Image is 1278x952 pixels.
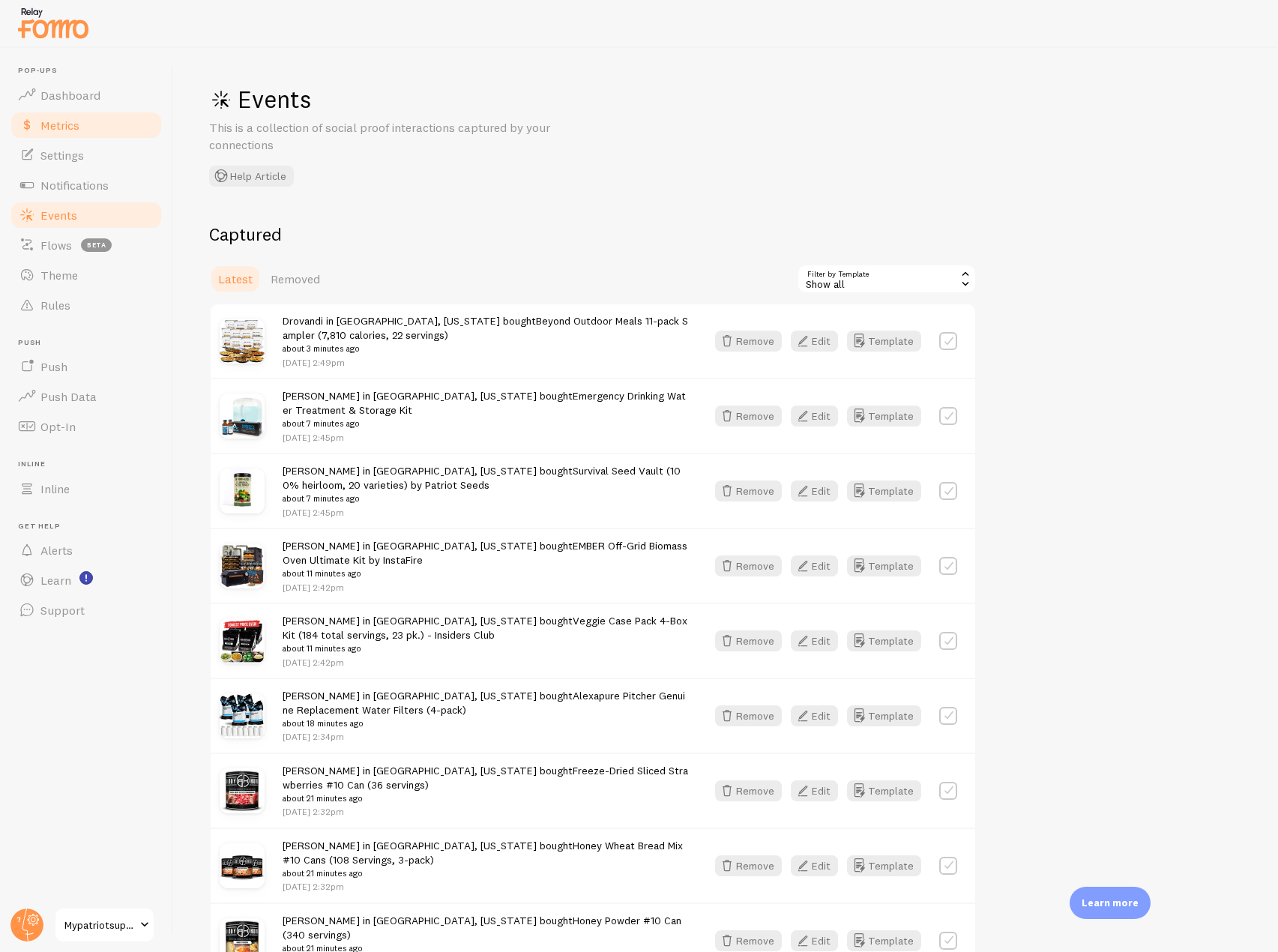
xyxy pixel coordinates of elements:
img: fomo-relay-logo-orange.svg [16,4,91,42]
a: Theme [9,260,163,290]
p: This is a collection of social proof interactions captured by your connections [209,119,569,154]
p: [DATE] 2:42pm [283,656,688,669]
p: [DATE] 2:49pm [283,356,688,369]
button: Template [847,705,921,726]
a: Opt-In [9,412,163,442]
span: Alerts [40,543,73,558]
span: Theme [40,268,78,283]
a: Edit [791,406,847,427]
span: Learn [40,573,71,588]
small: about 18 minutes ago [283,717,688,730]
a: Emergency Drinking Water Treatment & Storage Kit [283,389,686,417]
img: 10-CAN-Honey-Wheat-Bread-3pk_6e289207-b699-4b0f-82bd-da7777e79db7_small.jpg [220,843,265,888]
span: Settings [40,148,84,163]
a: Edit [791,705,847,726]
a: EMBER Off-Grid Biomass Oven Ultimate Kit by InstaFire [283,539,687,567]
a: Mypatriotsupply [54,907,155,943]
div: Learn more [1070,887,1151,919]
span: Mypatriotsupply [64,916,136,934]
img: veggie_main_small.png [220,618,265,663]
button: Remove [715,930,782,951]
small: about 21 minutes ago [283,792,688,805]
span: Support [40,603,85,618]
span: [PERSON_NAME] in [GEOGRAPHIC_DATA], [US_STATE] bought [283,764,688,806]
button: Template [847,480,921,501]
a: Edit [791,630,847,651]
small: about 21 minutes ago [283,867,688,880]
span: [PERSON_NAME] in [GEOGRAPHIC_DATA], [US_STATE] bought [283,464,688,506]
small: about 11 minutes ago [283,642,688,655]
span: Inline [40,481,70,496]
span: [PERSON_NAME] in [GEOGRAPHIC_DATA], [US_STATE] bought [283,614,688,656]
button: Edit [791,630,838,651]
img: Replacement-Filter-4-Pack_small.jpg [220,693,265,738]
span: Push [40,359,67,374]
a: Survival Seed Vault (100% heirloom, 20 varieties) by Patriot Seeds [283,464,681,492]
a: Inline [9,474,163,504]
a: Veggie Case Pack 4-Box Kit (184 total servings, 23 pk.) - Insiders Club [283,614,687,642]
span: Rules [40,298,70,313]
span: [PERSON_NAME] in [GEOGRAPHIC_DATA], [US_STATE] bought [283,389,688,431]
h1: Events [209,84,659,115]
a: Metrics [9,110,163,140]
p: [DATE] 2:42pm [283,581,688,594]
a: Push Data [9,382,163,412]
a: Edit [791,555,847,576]
span: Flows [40,238,72,253]
span: Dashboard [40,88,100,103]
button: Template [847,630,921,651]
a: Learn [9,565,163,595]
small: about 7 minutes ago [283,417,688,430]
button: Edit [791,855,838,876]
span: Opt-In [40,419,76,434]
span: [PERSON_NAME] in [GEOGRAPHIC_DATA], [US_STATE] bought [283,839,688,881]
a: Template [847,780,921,801]
span: Get Help [18,522,163,531]
a: Support [9,595,163,625]
small: about 11 minutes ago [283,567,688,580]
button: Edit [791,780,838,801]
a: Push [9,352,163,382]
a: Alexapure Pitcher Genuine Replacement Water Filters (4-pack) [283,689,685,717]
a: Edit [791,780,847,801]
a: Removed [262,264,329,294]
span: [PERSON_NAME] in [GEOGRAPHIC_DATA], [US_STATE] bought [283,689,688,731]
span: beta [81,238,112,252]
h2: Captured [209,223,977,246]
button: Remove [715,705,782,726]
span: Events [40,208,77,223]
a: Honey Powder #10 Can (340 servings) [283,914,681,942]
button: Template [847,930,921,951]
img: AP-All3_small.jpg [220,394,265,439]
p: [DATE] 2:32pm [283,805,688,818]
img: Seed-Vault-02_1_small.jpg [220,469,265,513]
a: Flows beta [9,230,163,260]
span: Push Data [40,389,97,404]
button: Edit [791,705,838,726]
a: Edit [791,480,847,501]
a: Rules [9,290,163,320]
button: Template [847,555,921,576]
button: Edit [791,930,838,951]
a: Alerts [9,535,163,565]
button: Edit [791,406,838,427]
a: Edit [791,930,847,951]
img: RH-Sliced-Strawberries-01a_3e990fd3-de7f-4dd1-8c4f-c2fa67fec4ab_small.jpg [220,768,265,813]
p: [DATE] 2:32pm [283,880,688,893]
span: Push [18,338,163,348]
span: [PERSON_NAME] in [GEOGRAPHIC_DATA], [US_STATE] bought [283,539,688,581]
a: Template [847,855,921,876]
button: Template [847,406,921,427]
a: Dashboard [9,80,163,110]
a: Honey Wheat Bread Mix #10 Cans (108 Servings, 3-pack) [283,839,683,867]
button: Edit [791,331,838,352]
p: Learn more [1082,896,1139,910]
button: Remove [715,630,782,651]
a: Edit [791,331,847,352]
span: Metrics [40,118,79,133]
button: Edit [791,555,838,576]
